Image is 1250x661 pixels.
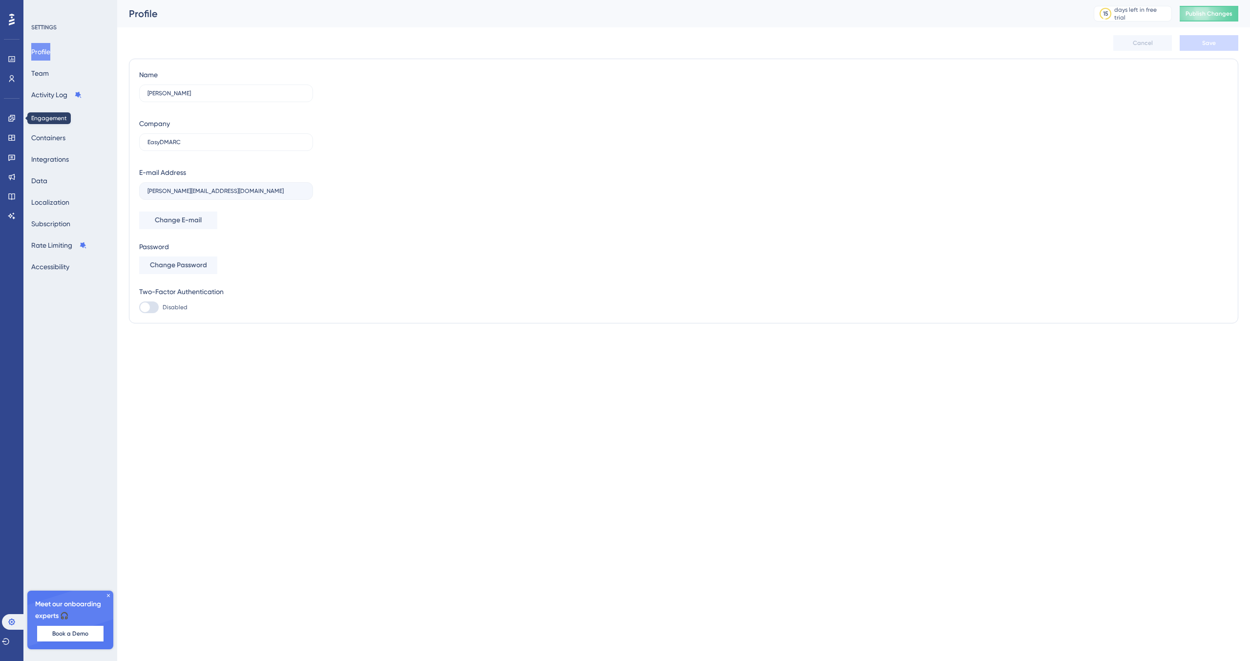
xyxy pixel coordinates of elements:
[1180,35,1238,51] button: Save
[31,258,69,276] button: Accessibility
[129,7,1069,21] div: Profile
[139,69,158,81] div: Name
[139,286,313,298] div: Two-Factor Authentication
[31,43,50,61] button: Profile
[31,107,65,125] button: Installation
[1133,39,1153,47] span: Cancel
[139,167,186,178] div: E-mail Address
[31,215,70,233] button: Subscription
[31,86,82,104] button: Activity Log
[147,188,305,194] input: E-mail Address
[1114,6,1168,21] div: days left in free trial
[31,236,87,254] button: Rate Limiting
[31,172,47,190] button: Data
[1186,10,1232,18] span: Publish Changes
[1103,10,1108,18] div: 15
[31,150,69,168] button: Integrations
[37,626,104,641] button: Book a Demo
[139,118,170,129] div: Company
[150,259,207,271] span: Change Password
[31,193,69,211] button: Localization
[1202,39,1216,47] span: Save
[147,90,305,97] input: Name Surname
[31,23,110,31] div: SETTINGS
[147,139,305,146] input: Company Name
[35,598,105,622] span: Meet our onboarding experts 🎧
[31,129,65,147] button: Containers
[139,241,313,253] div: Password
[1180,6,1238,21] button: Publish Changes
[31,64,49,82] button: Team
[52,630,88,638] span: Book a Demo
[139,212,217,229] button: Change E-mail
[163,303,187,311] span: Disabled
[155,214,202,226] span: Change E-mail
[1113,35,1172,51] button: Cancel
[139,256,217,274] button: Change Password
